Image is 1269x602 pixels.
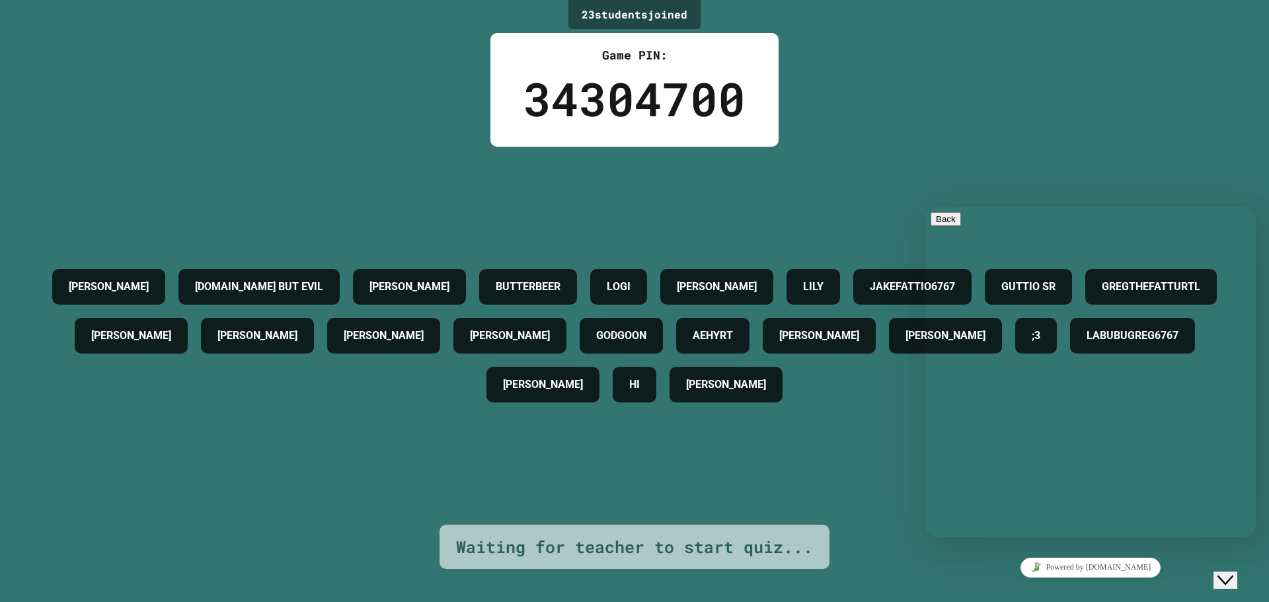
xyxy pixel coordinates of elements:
[456,535,813,560] div: Waiting for teacher to start quiz...
[91,328,171,344] h4: [PERSON_NAME]
[596,328,646,344] h4: GODGOON
[693,328,733,344] h4: AEHYRT
[925,207,1256,537] iframe: chat widget
[195,279,323,295] h4: [DOMAIN_NAME] BUT EVIL
[523,46,746,64] div: Game PIN:
[470,328,550,344] h4: [PERSON_NAME]
[607,279,631,295] h4: LOGI
[344,328,424,344] h4: [PERSON_NAME]
[496,279,560,295] h4: BUTTERBEER
[1213,549,1256,589] iframe: chat widget
[870,279,955,295] h4: JAKEFATTIO6767
[69,279,149,295] h4: [PERSON_NAME]
[905,328,985,344] h4: [PERSON_NAME]
[677,279,757,295] h4: [PERSON_NAME]
[523,64,746,133] div: 34304700
[629,377,640,393] h4: HI
[779,328,859,344] h4: [PERSON_NAME]
[803,279,824,295] h4: LILY
[503,377,583,393] h4: [PERSON_NAME]
[217,328,297,344] h4: [PERSON_NAME]
[925,552,1256,582] iframe: chat widget
[686,377,766,393] h4: [PERSON_NAME]
[369,279,449,295] h4: [PERSON_NAME]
